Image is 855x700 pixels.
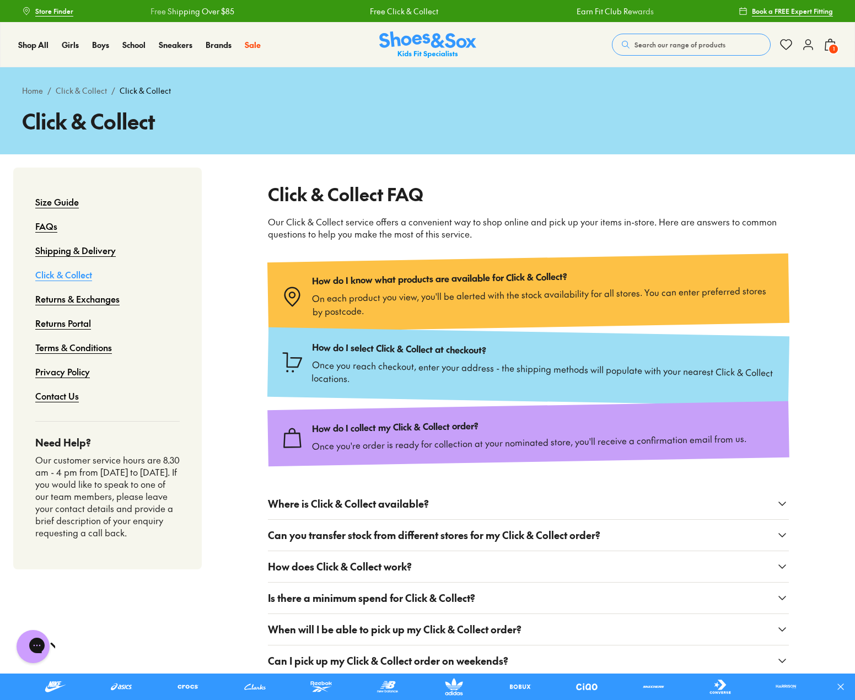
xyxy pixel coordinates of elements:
a: Girls [62,39,79,51]
a: Returns & Exchanges [35,287,120,311]
p: Our Click & Collect service offers a convenient way to shop online and pick up your items in-stor... [268,216,789,240]
span: Boys [92,39,109,50]
a: Brands [206,39,232,51]
button: Can I pick up my Click & Collect order on weekends? [268,645,789,676]
p: How do I know what products are available for Click & Collect? [312,267,776,287]
p: On each product you view, you'll be alerted with the stock availability for all stores. You can e... [312,283,776,318]
span: Shop All [18,39,49,50]
a: Boys [92,39,109,51]
span: 1 [828,44,839,55]
button: How does Click & Collect work? [268,551,789,582]
span: Sale [245,39,261,50]
a: Shipping & Delivery [35,238,116,262]
a: Free Shipping Over $85 [150,6,234,17]
a: Returns Portal [35,311,91,335]
span: Book a FREE Expert Fitting [752,6,833,16]
h2: Click & Collect FAQ [268,181,789,207]
a: Click & Collect [35,262,92,287]
a: Book a FREE Expert Fitting [739,1,833,21]
button: Is there a minimum spend for Click & Collect? [268,583,789,613]
a: Home [22,85,43,96]
span: Click & Collect [120,85,171,96]
span: Can you transfer stock from different stores for my Click & Collect order? [268,527,600,542]
h4: Need Help? [35,435,180,450]
span: Can I pick up my Click & Collect order on weekends? [268,653,508,668]
a: Contact Us [35,384,79,408]
p: Our customer service hours are 8.30 am - 4 pm from [DATE] to [DATE]. If you would like to speak t... [35,454,180,539]
span: Store Finder [35,6,73,16]
span: Girls [62,39,79,50]
a: FAQs [35,214,57,238]
h1: Click & Collect [22,105,833,137]
button: Can you transfer stock from different stores for my Click & Collect order? [268,520,789,551]
button: When will I be able to pick up my Click & Collect order? [268,614,789,645]
img: Type_pin-location.svg [281,286,304,308]
button: Search our range of products [612,34,771,56]
a: Earn Fit Club Rewards [577,6,654,17]
a: School [122,39,146,51]
a: Sneakers [159,39,192,51]
a: Store Finder [22,1,73,21]
p: Once you reach checkout, enter your address - the shipping methods will populate with your neares... [312,358,776,392]
button: Where is Click & Collect available? [268,488,789,519]
a: Size Guide [35,190,79,214]
a: Sale [245,39,261,51]
span: Brands [206,39,232,50]
a: Privacy Policy [35,359,90,384]
p: How do I select Click & Collect at checkout? [313,341,776,362]
span: Is there a minimum spend for Click & Collect? [268,590,475,605]
a: Shoes & Sox [379,31,476,58]
p: How do I collect my Click & Collect order? [312,415,746,435]
a: Click & Collect [56,85,107,96]
span: How does Click & Collect work? [268,559,412,574]
iframe: Gorgias live chat messenger [11,626,55,667]
span: School [122,39,146,50]
button: 1 [824,33,837,57]
img: Type_bag.svg [281,427,304,449]
img: Type_cart.svg [281,351,304,374]
span: Search our range of products [634,40,725,50]
p: Once you're order is ready for collection at your nominated store, you'll receive a confirmation ... [312,432,746,453]
a: Shop All [18,39,49,51]
img: SNS_Logo_Responsive.svg [379,31,476,58]
a: Free Click & Collect [370,6,438,17]
span: When will I be able to pick up my Click & Collect order? [268,622,521,637]
a: Terms & Conditions [35,335,112,359]
span: Sneakers [159,39,192,50]
span: Where is Click & Collect available? [268,496,429,511]
div: / / [22,85,833,96]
